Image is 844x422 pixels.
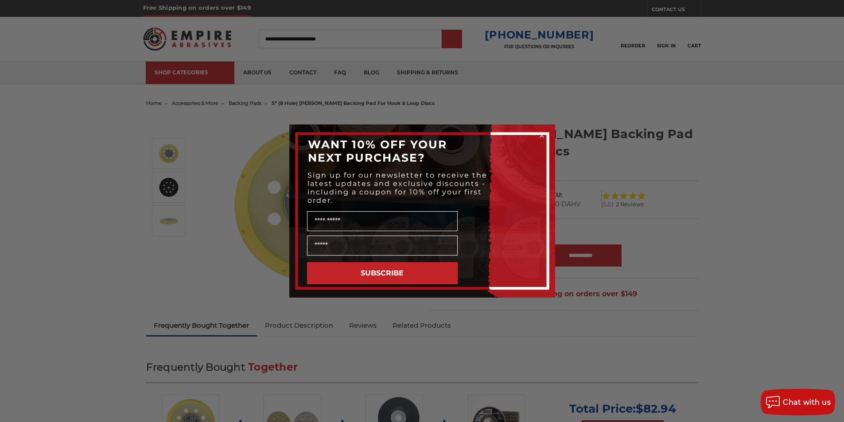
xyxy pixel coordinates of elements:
span: WANT 10% OFF YOUR NEXT PURCHASE? [308,138,447,164]
input: Email [307,236,458,256]
button: Close dialog [537,131,546,140]
span: Chat with us [783,398,831,407]
button: SUBSCRIBE [307,262,458,284]
button: Chat with us [761,389,835,415]
span: Sign up for our newsletter to receive the latest updates and exclusive discounts - including a co... [307,171,487,205]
